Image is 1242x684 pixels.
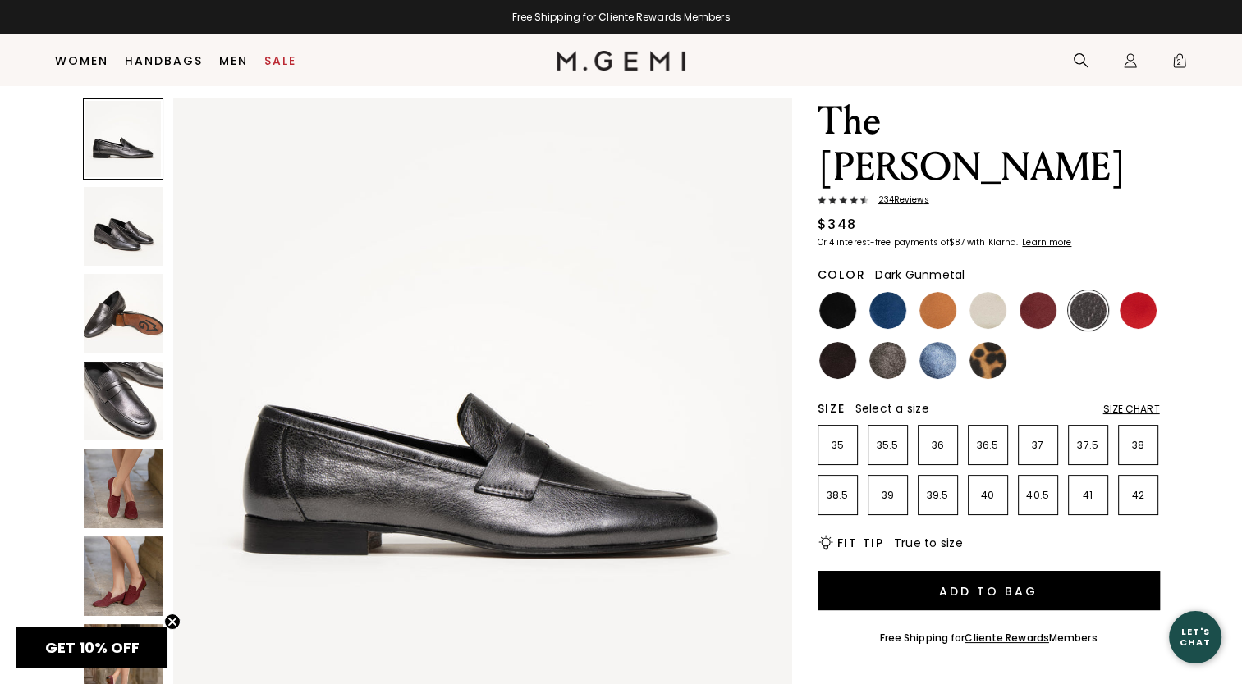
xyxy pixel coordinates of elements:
img: The Sacca Donna [84,274,163,353]
klarna-placement-style-body: with Klarna [967,236,1020,249]
p: 40 [969,489,1007,502]
p: 36 [919,439,957,452]
img: Navy [869,292,906,329]
p: 41 [1069,489,1107,502]
img: The Sacca Donna [84,362,163,441]
button: Add to Bag [818,571,1160,610]
div: Free Shipping for Members [880,632,1098,645]
a: 234Reviews [818,195,1160,208]
h2: Fit Tip [837,536,884,549]
h2: Size [818,402,846,415]
p: 39 [868,489,907,502]
p: 35.5 [868,439,907,452]
p: 37 [1019,439,1057,452]
p: 35 [818,439,857,452]
p: 39.5 [919,489,957,502]
span: GET 10% OFF [45,637,140,658]
span: Dark Gunmetal [875,267,965,283]
a: Men [219,54,248,67]
h2: Color [818,268,866,281]
p: 38.5 [818,489,857,502]
a: Women [55,54,108,67]
span: Select a size [855,400,929,417]
img: The Sacca Donna [84,187,163,267]
a: Handbags [125,54,203,67]
div: GET 10% OFFClose teaser [16,627,167,668]
img: M.Gemi [557,51,685,71]
img: Dark Gunmetal [1070,292,1107,329]
img: Light Oatmeal [969,292,1006,329]
span: True to size [894,535,963,551]
div: Let's Chat [1169,627,1221,647]
img: Sunset Red [1120,292,1157,329]
span: 234 Review s [868,195,929,205]
button: Close teaser [164,613,181,630]
img: Dark Chocolate [819,342,856,379]
p: 38 [1119,439,1157,452]
img: Luggage [919,292,956,329]
img: Black [819,292,856,329]
img: The Sacca Donna [84,449,163,528]
div: Size Chart [1103,403,1160,416]
klarna-placement-style-body: Or 4 interest-free payments of [818,236,949,249]
img: Burgundy [1020,292,1056,329]
a: Learn more [1020,238,1071,248]
img: The Sacca Donna [84,536,163,616]
img: Sapphire [919,342,956,379]
p: 40.5 [1019,489,1057,502]
span: 2 [1171,56,1188,72]
div: $348 [818,215,857,235]
p: 42 [1119,489,1157,502]
img: Leopard [969,342,1006,379]
p: 36.5 [969,439,1007,452]
a: Sale [264,54,296,67]
klarna-placement-style-amount: $87 [949,236,965,249]
a: Cliente Rewards [965,631,1049,645]
img: Cocoa [869,342,906,379]
p: 37.5 [1069,439,1107,452]
klarna-placement-style-cta: Learn more [1022,236,1071,249]
h1: The [PERSON_NAME] [818,98,1160,190]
